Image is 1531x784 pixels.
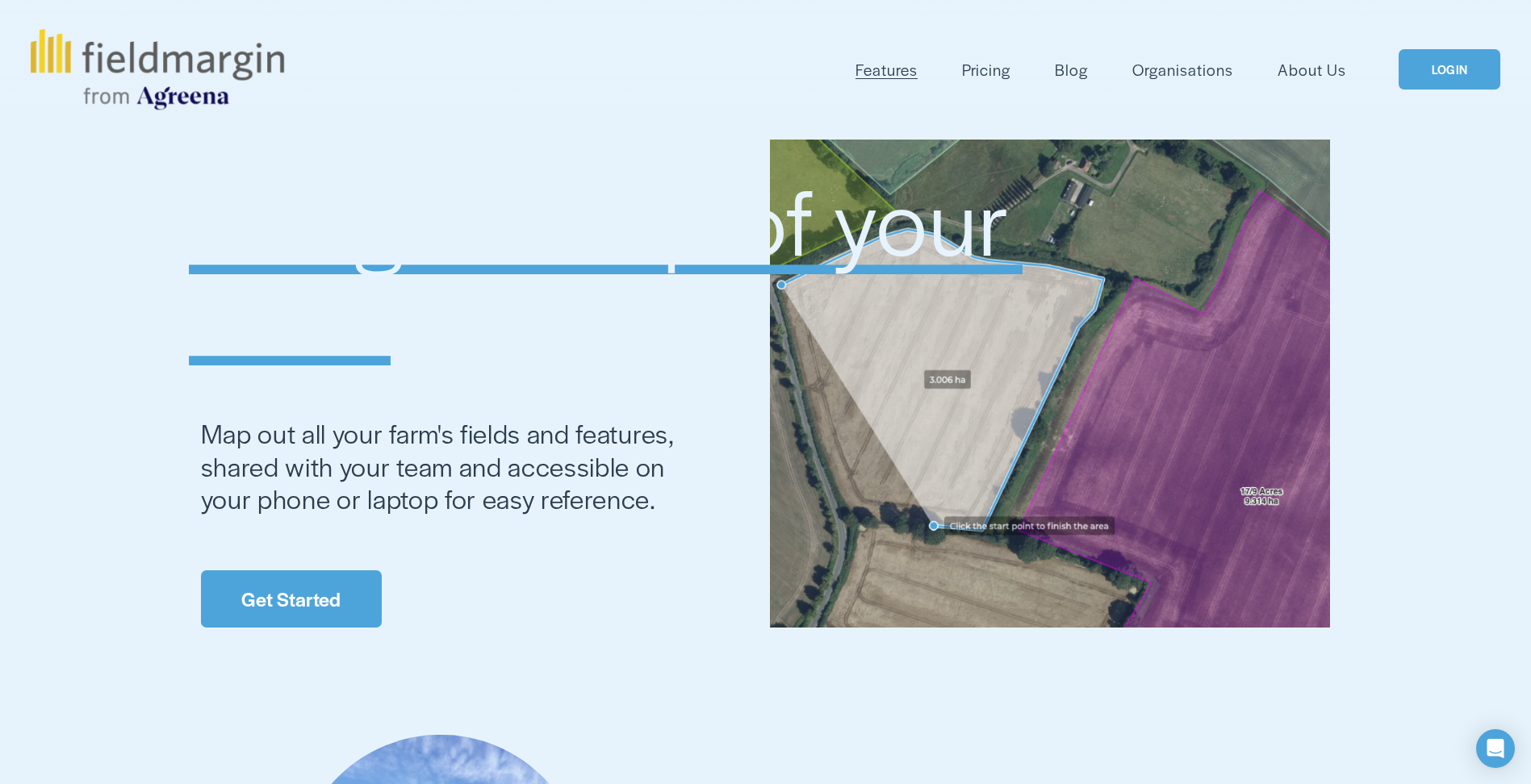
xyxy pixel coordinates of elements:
span: Features [855,58,918,81]
a: Organisations [1132,56,1233,83]
a: Blog [1055,56,1088,83]
a: About Us [1278,56,1346,83]
span: Map out all your farm's fields and features, shared with your team and accessible on your phone o... [201,415,681,517]
span: A digital map of your farm [201,154,1031,373]
a: Pricing [962,56,1010,83]
a: Get Started [201,570,382,628]
img: fieldmargin.com [31,29,284,110]
a: folder dropdown [855,56,918,83]
a: LOGIN [1399,49,1500,90]
div: Open Intercom Messenger [1476,729,1515,768]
